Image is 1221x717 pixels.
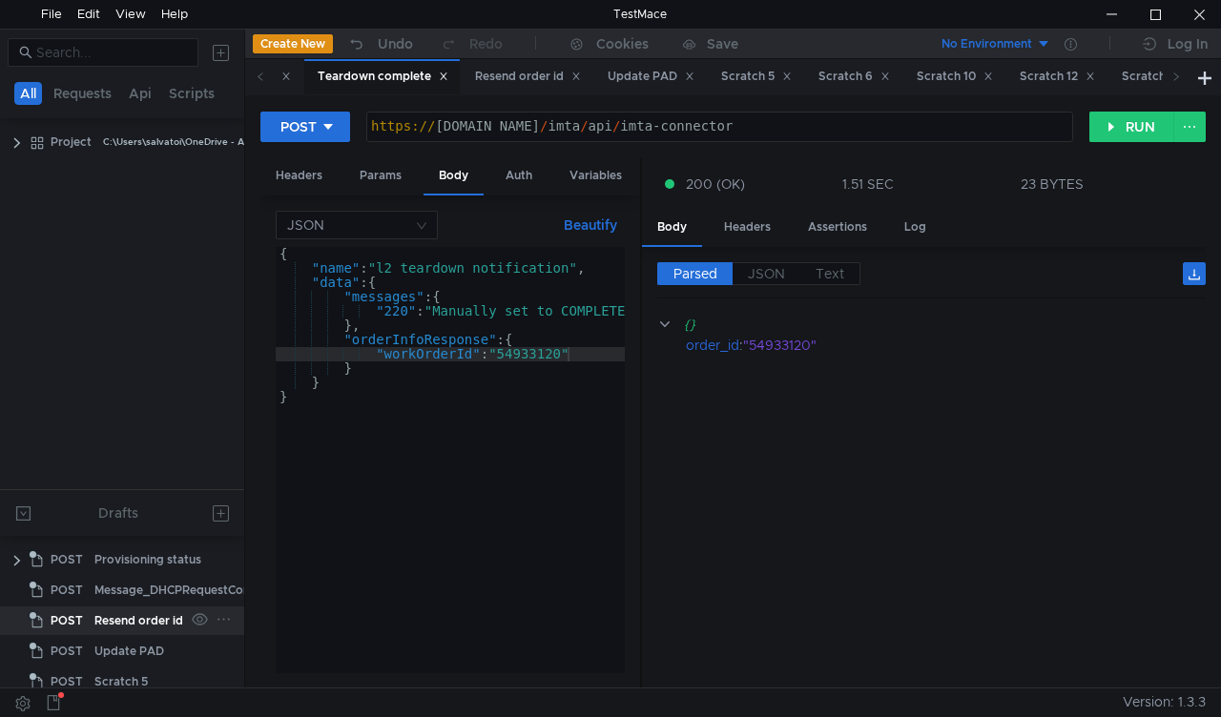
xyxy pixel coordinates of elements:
span: Text [816,265,844,282]
div: Log In [1168,32,1208,55]
button: Requests [48,82,117,105]
div: Provisioning status [94,545,201,574]
span: POST [51,576,83,604]
div: Redo [469,32,503,55]
span: POST [51,545,83,574]
button: Redo [426,30,516,58]
div: C:\Users\salvatoi\OneDrive - AMDOCS\Backup Folders\Documents\testmace\Project [103,128,489,156]
div: Message_DHCPRequestCompleted [94,576,290,604]
div: Scratch 5 [94,667,148,696]
div: 23 BYTES [1021,175,1084,193]
div: Body [424,158,484,195]
span: Parsed [673,265,717,282]
div: Scratch 5 [721,67,792,87]
span: Version: 1.3.3 [1123,688,1206,716]
div: POST [280,116,317,137]
div: Params [344,158,417,194]
div: Update PAD [94,637,164,666]
button: Api [123,82,157,105]
div: Assertions [793,210,882,245]
div: "54933120" [743,335,1182,356]
div: Save [707,37,738,51]
div: Log [889,210,942,245]
div: : [686,335,1206,356]
span: JSON [748,265,785,282]
button: No Environment [919,29,1051,59]
div: Variables [554,158,637,194]
button: RUN [1089,112,1174,142]
button: Create New [253,34,333,53]
div: {} [684,314,1179,335]
span: 200 (OK) [686,174,745,195]
span: POST [51,667,83,696]
div: Scratch 10 [917,67,993,87]
div: Project [51,128,92,156]
div: 1.51 SEC [842,175,894,193]
div: Scratch 7 [1122,67,1192,87]
span: POST [51,606,83,635]
div: order_id [686,335,739,356]
div: No Environment [942,35,1032,53]
div: Auth [490,158,548,194]
div: Body [642,210,702,247]
div: Headers [260,158,338,194]
button: All [14,82,42,105]
span: POST [51,637,83,666]
div: Update PAD [608,67,694,87]
div: Teardown complete [318,67,448,87]
button: Scripts [163,82,220,105]
div: Scratch 6 [818,67,890,87]
div: Scratch 12 [1020,67,1095,87]
div: Cookies [596,32,649,55]
div: Drafts [98,502,138,524]
div: Resend order id [94,606,183,635]
div: Undo [378,32,413,55]
div: Headers [709,210,786,245]
input: Search... [36,42,187,63]
button: Undo [333,30,426,58]
div: Resend order id [475,67,581,87]
button: Beautify [556,214,625,236]
button: POST [260,112,350,142]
